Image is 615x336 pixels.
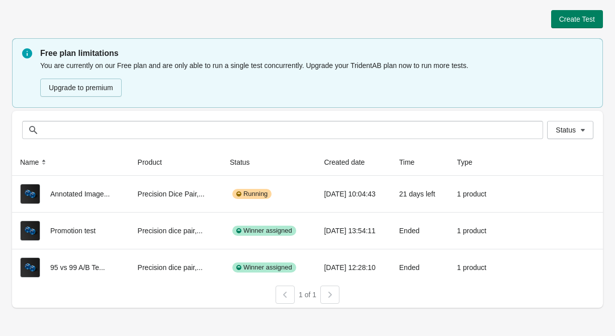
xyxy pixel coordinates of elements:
span: Create Test [559,15,595,23]
div: Precision dice pair,... [138,257,214,278]
div: Running [232,189,272,199]
span: 1 of 1 [299,291,316,299]
div: Precision Dice Pair,... [138,184,214,204]
button: Created date [320,153,379,171]
button: Time [395,153,429,171]
div: 1 product [457,184,491,204]
div: Ended [399,257,441,278]
span: Promotion test [50,227,96,235]
div: Precision dice pair,... [138,221,214,241]
button: Product [134,153,176,171]
div: Ended [399,221,441,241]
div: [DATE] 13:54:11 [324,221,383,241]
div: You are currently on our Free plan and are only able to run a single test concurrently. Upgrade y... [40,59,593,98]
div: Winner assigned [232,262,296,273]
span: Status [556,126,576,134]
button: Status [547,121,593,139]
div: 1 product [457,221,491,241]
button: Create Test [551,10,603,28]
button: Status [226,153,264,171]
span: 95 vs 99 A/B Te... [50,263,105,272]
div: 1 product [457,257,491,278]
p: Free plan limitations [40,47,593,59]
div: 21 days left [399,184,441,204]
iframe: chat widget [10,296,42,326]
div: [DATE] 12:28:10 [324,257,383,278]
span: Annotated Image... [50,190,110,198]
button: Type [453,153,486,171]
button: Upgrade to premium [40,79,122,97]
div: Winner assigned [232,226,296,236]
div: [DATE] 10:04:43 [324,184,383,204]
button: Name [16,153,53,171]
